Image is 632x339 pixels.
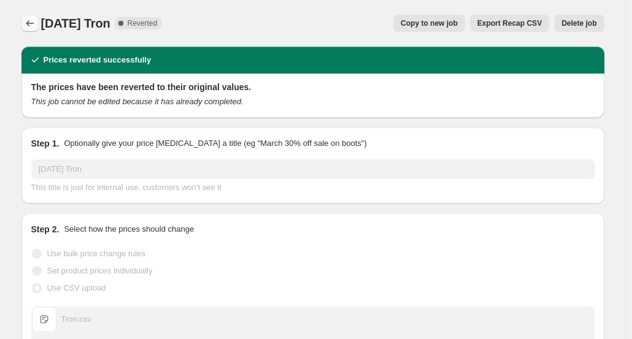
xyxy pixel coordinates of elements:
[61,313,91,326] div: Tron.csv
[401,18,458,28] span: Copy to new job
[41,17,110,30] span: [DATE] Tron
[31,137,60,150] h2: Step 1.
[393,15,465,32] button: Copy to new job
[64,137,366,150] p: Optionally give your price [MEDICAL_DATA] a title (eg "March 30% off sale on boots")
[47,266,153,275] span: Set product prices individually
[31,159,595,179] input: 30% off holiday sale
[64,223,194,235] p: Select how the prices should change
[31,183,222,192] span: This title is just for internal use, customers won't see it
[47,249,145,258] span: Use bulk price change rules
[561,18,596,28] span: Delete job
[21,15,39,32] button: Price change jobs
[44,54,152,66] h2: Prices reverted successfully
[127,18,157,28] span: Reverted
[31,81,595,93] h2: The prices have been reverted to their original values.
[31,97,244,106] i: This job cannot be edited because it has already completed.
[470,15,549,32] button: Export Recap CSV
[47,283,106,292] span: Use CSV upload
[554,15,604,32] button: Delete job
[477,18,542,28] span: Export Recap CSV
[31,223,60,235] h2: Step 2.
